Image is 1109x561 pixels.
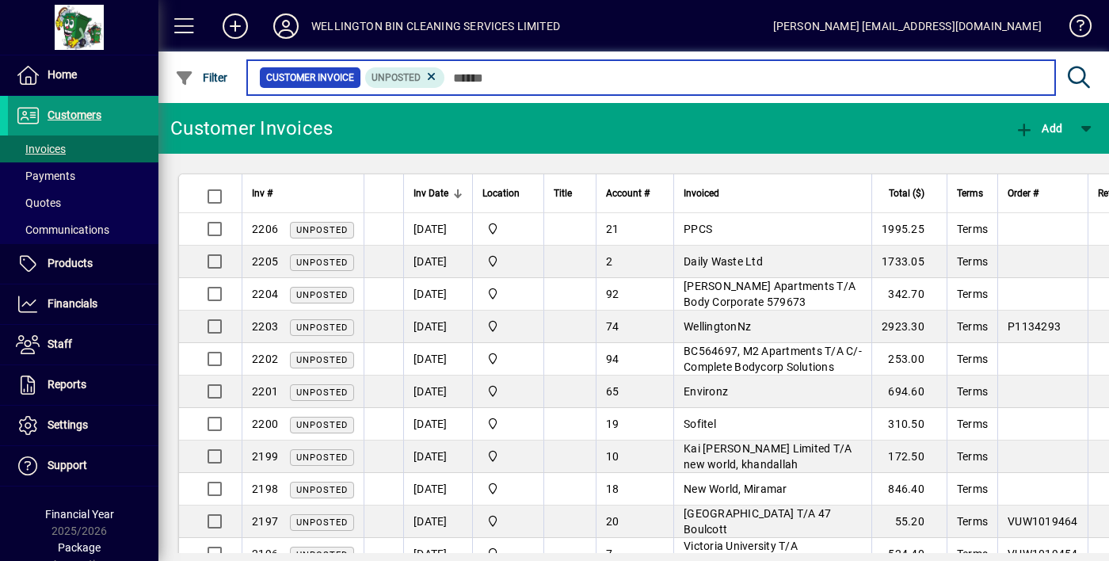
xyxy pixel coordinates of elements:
span: 2203 [252,320,278,333]
td: 253.00 [871,343,947,376]
span: Home [48,68,77,81]
div: Invoiced [684,185,862,202]
a: Communications [8,216,158,243]
td: [DATE] [403,278,472,311]
span: Communications [16,223,109,236]
div: [PERSON_NAME] [EMAIL_ADDRESS][DOMAIN_NAME] [773,13,1042,39]
span: 94 [606,353,619,365]
span: Payments [16,170,75,182]
span: Unposted [296,290,348,300]
td: [DATE] [403,343,472,376]
a: Reports [8,365,158,405]
span: 2196 [252,548,278,560]
span: 2197 [252,515,278,528]
a: Support [8,446,158,486]
span: 65 [606,385,619,398]
span: [GEOGRAPHIC_DATA] T/A 47 Boulcott [684,507,831,536]
span: Terms [957,320,988,333]
span: BC564697, M2 Apartments T/A C/- Complete Bodycorp Solutions [684,345,862,373]
td: 1995.25 [871,213,947,246]
span: Daily Waste Ltd [684,255,763,268]
div: Inv Date [413,185,463,202]
span: Total ($) [889,185,924,202]
span: WellingtonNz [684,320,751,333]
span: 21 [606,223,619,235]
span: [PERSON_NAME] Apartments T/A Body Corporate 579673 [684,280,856,308]
span: P1134293 [1008,320,1061,333]
span: Terms [957,223,988,235]
div: Order # [1008,185,1078,202]
td: [DATE] [403,376,472,408]
td: [DATE] [403,246,472,278]
span: Terms [957,385,988,398]
span: Location [482,185,520,202]
span: Customers [48,109,101,121]
span: 2206 [252,223,278,235]
span: Central [482,285,534,303]
td: [DATE] [403,408,472,441]
span: Quotes [16,197,61,209]
span: 2205 [252,255,278,268]
span: PPCS [684,223,712,235]
span: Terms [957,353,988,365]
td: [DATE] [403,311,472,343]
span: Staff [48,338,72,350]
span: Central [482,448,534,465]
div: Customer Invoices [170,116,333,141]
span: 10 [606,450,619,463]
span: Unposted [296,517,348,528]
span: Terms [957,548,988,560]
span: Inv # [252,185,272,202]
span: Terms [957,185,983,202]
span: Unposted [296,485,348,495]
a: Products [8,244,158,284]
span: Central [482,513,534,530]
span: 18 [606,483,619,495]
div: WELLINGTON BIN CLEANING SERVICES LIMITED [311,13,560,39]
a: Quotes [8,189,158,216]
span: 2201 [252,385,278,398]
span: Unposted [296,225,348,235]
span: Unposted [296,452,348,463]
span: 92 [606,288,619,300]
span: Central [482,220,534,238]
span: Central [482,350,534,368]
a: Payments [8,162,158,189]
span: VUW1019454 [1008,548,1078,560]
span: Environz [684,385,728,398]
span: Unposted [296,322,348,333]
td: 846.40 [871,473,947,506]
span: 2 [606,255,612,268]
span: Title [554,185,572,202]
td: [DATE] [403,506,472,538]
span: Terms [957,450,988,463]
span: 19 [606,418,619,430]
td: 172.50 [871,441,947,473]
span: Central [482,415,534,433]
td: [DATE] [403,441,472,473]
span: Inv Date [413,185,448,202]
td: 2923.30 [871,311,947,343]
span: Invoiced [684,185,719,202]
button: Add [210,12,261,40]
span: Financials [48,297,97,310]
span: 2200 [252,418,278,430]
span: Terms [957,288,988,300]
button: Profile [261,12,311,40]
span: Filter [175,71,228,84]
div: Account # [606,185,664,202]
span: Sofitel [684,418,716,430]
span: Unposted [296,550,348,560]
a: Financials [8,284,158,324]
span: 2199 [252,450,278,463]
a: Knowledge Base [1058,3,1089,55]
td: [DATE] [403,473,472,506]
span: 20 [606,515,619,528]
a: Home [8,55,158,95]
div: Total ($) [882,185,939,202]
td: [DATE] [403,213,472,246]
span: Terms [957,418,988,430]
span: 2204 [252,288,278,300]
a: Staff [8,325,158,364]
td: 55.20 [871,506,947,538]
